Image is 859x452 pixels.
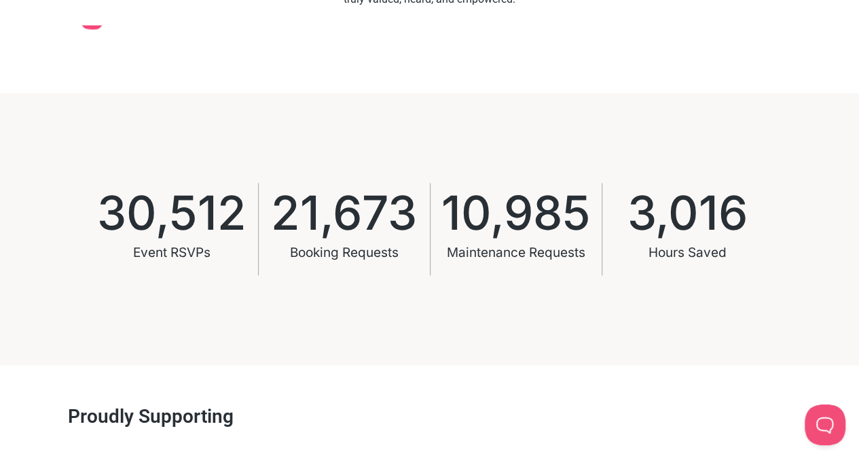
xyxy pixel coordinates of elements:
[627,190,748,237] span: 3,016
[441,237,591,269] div: Maintenance Requests
[271,237,417,269] div: Booking Requests
[627,237,748,269] div: Hours Saved
[441,190,591,237] span: 10,985
[97,190,246,237] span: 30,512
[97,237,246,269] div: Event RSVPs
[68,406,234,425] h3: Proudly Supporting
[805,404,845,445] iframe: Toggle Customer Support
[271,190,417,237] span: 21,673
